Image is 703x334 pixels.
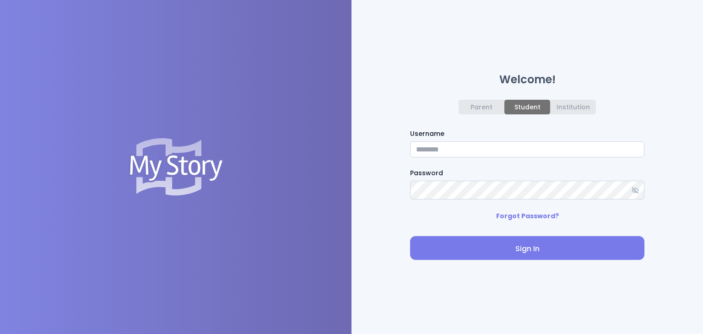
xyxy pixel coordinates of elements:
div: Student [514,103,541,111]
p: Forgot Password? [496,210,559,221]
label: Password [410,168,644,178]
h1: Welcome! [410,74,644,85]
label: Username [410,129,644,139]
button: Sign In [410,236,644,260]
div: Institution [557,103,590,111]
span: Sign In [417,243,637,254]
img: Logo [128,138,224,196]
div: Parent [470,103,492,111]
